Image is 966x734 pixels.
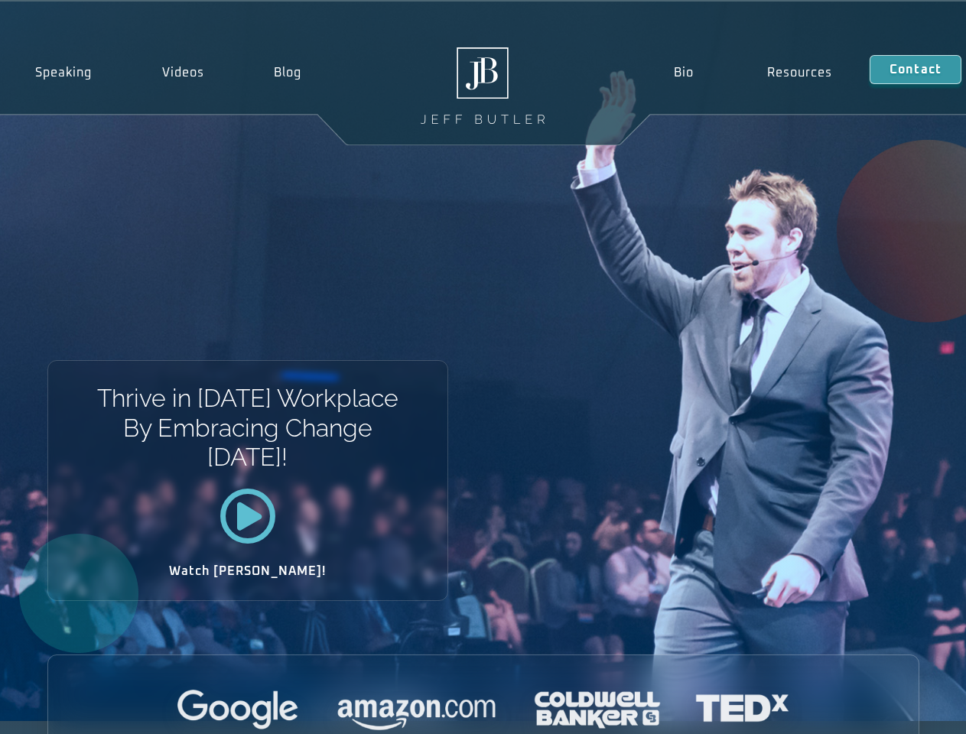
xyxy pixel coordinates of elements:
a: Blog [239,55,337,90]
a: Contact [870,55,961,84]
span: Contact [890,63,942,76]
a: Videos [127,55,239,90]
a: Bio [636,55,730,90]
a: Resources [730,55,870,90]
h1: Thrive in [DATE] Workplace By Embracing Change [DATE]! [96,384,399,472]
h2: Watch [PERSON_NAME]! [102,565,394,577]
nav: Menu [636,55,869,90]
